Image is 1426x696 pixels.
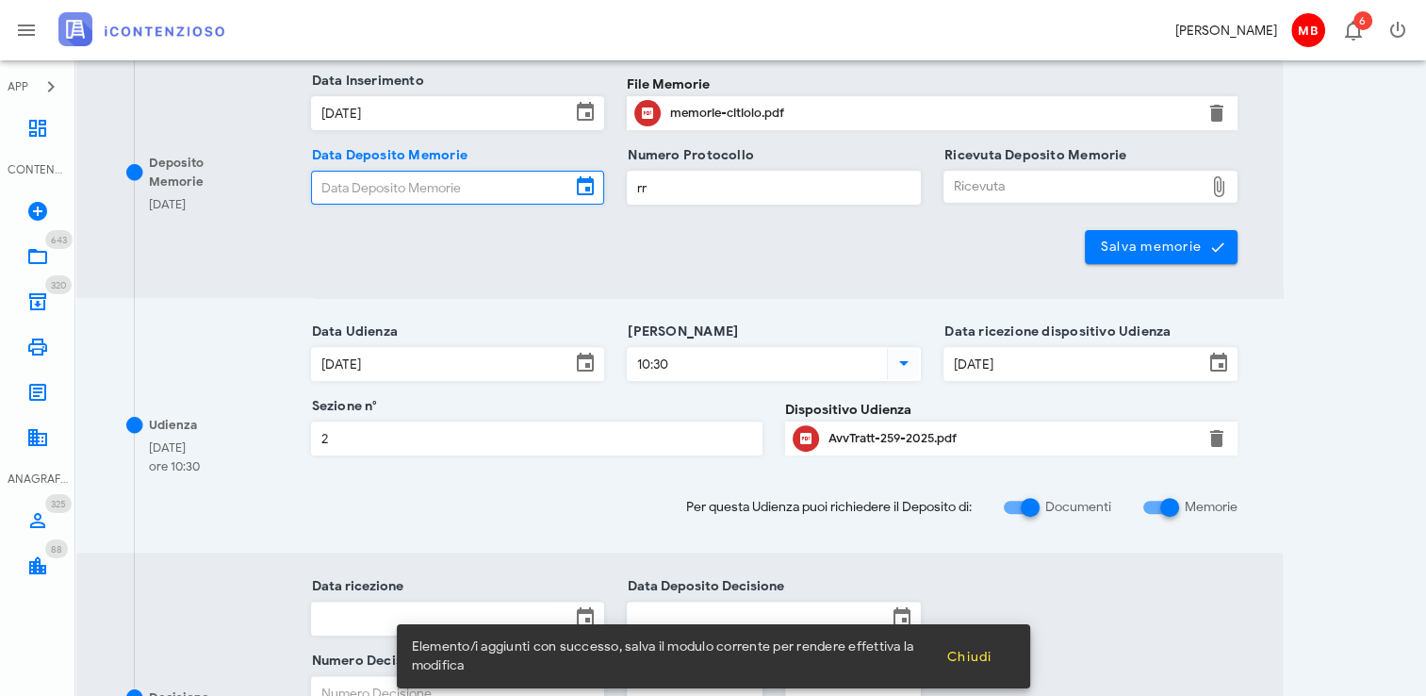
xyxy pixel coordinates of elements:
[622,323,738,341] label: [PERSON_NAME]
[939,323,1171,341] label: Data ricezione dispositivo Udienza
[312,172,571,204] input: Data Deposito Memorie
[931,639,1008,673] button: Chiudi
[944,172,1204,202] div: Ricevuta
[628,348,883,380] input: Ora Udienza
[45,494,72,513] span: Distintivo
[312,423,762,455] input: Sezione n°
[939,146,1126,165] label: Ricevuta Deposito Memorie
[412,638,931,675] span: Elemento/i aggiunti con successo, salva il modulo corrente per rendere effettiva la modifica
[51,234,67,246] span: 643
[1205,102,1228,124] button: Elimina
[149,439,200,457] div: [DATE]
[149,457,200,476] div: ore 10:30
[58,12,224,46] img: logo-text-2x.png
[149,416,197,435] div: Udienza
[1100,239,1223,256] span: Salva memorie
[1353,11,1372,30] span: Distintivo
[149,195,186,214] div: [DATE]
[785,400,911,420] label: Dispositivo Udienza
[8,471,68,488] div: ANAGRAFICA
[1175,21,1277,41] div: [PERSON_NAME]
[51,498,66,510] span: 325
[1285,8,1330,53] button: MB
[45,275,72,294] span: Distintivo
[51,543,62,555] span: 88
[8,161,68,178] div: CONTENZIOSO
[149,154,260,191] div: Deposito Memorie
[1085,230,1238,264] button: Salva memorie
[306,146,467,165] label: Data Deposito Memorie
[1045,498,1111,517] label: Documenti
[828,423,1194,454] div: Clicca per aprire un'anteprima del file o scaricarlo
[306,323,399,341] label: Data Udienza
[51,279,66,291] span: 320
[1205,427,1228,450] button: Elimina
[793,425,819,452] button: Clicca per aprire un'anteprima del file o scaricarlo
[622,146,754,165] label: Numero Protocollo
[628,172,920,204] input: Numero Protocollo
[306,72,424,91] label: Data Inserimento
[306,652,431,671] label: Numero Decisione
[1330,8,1375,53] button: Distintivo
[627,75,710,94] label: File Memorie
[686,497,972,517] span: Per questa Udienza puoi richiedere il Deposito di:
[670,106,1194,121] div: memorie-citiolo.pdf
[45,230,73,249] span: Distintivo
[670,98,1194,128] div: Clicca per aprire un'anteprima del file o scaricarlo
[1185,498,1238,517] label: Memorie
[828,431,1194,446] div: AvvTratt-259-2025.pdf
[946,649,992,665] span: Chiudi
[1291,13,1325,47] span: MB
[634,100,661,126] button: Clicca per aprire un'anteprima del file o scaricarlo
[306,397,378,416] label: Sezione n°
[45,539,68,558] span: Distintivo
